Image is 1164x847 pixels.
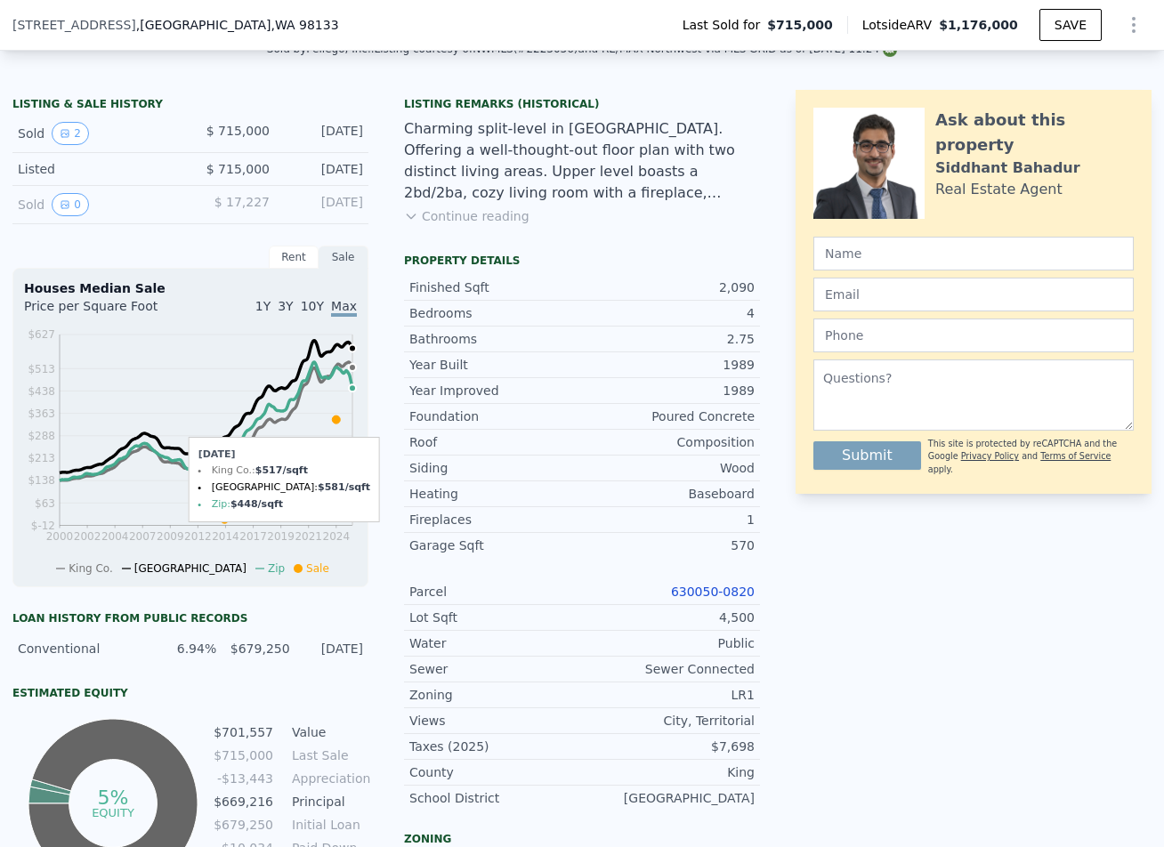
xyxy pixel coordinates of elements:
div: Listed [18,160,176,178]
div: Sewer [409,660,582,678]
span: [GEOGRAPHIC_DATA] [134,562,247,575]
div: Roof [409,433,582,451]
div: [DATE] [284,160,363,178]
div: LR1 [582,686,755,704]
tspan: $363 [28,407,55,420]
td: Principal [288,792,368,811]
div: Bathrooms [409,330,582,348]
div: Sold [18,193,176,216]
div: King [582,763,755,781]
div: 1989 [582,356,755,374]
tspan: 2014 [212,530,239,543]
div: Year Improved [409,382,582,399]
a: Terms of Service [1040,451,1111,461]
span: , WA 98133 [271,18,338,32]
div: County [409,763,582,781]
td: $701,557 [213,722,274,742]
div: [DATE] [284,122,363,145]
span: , [GEOGRAPHIC_DATA] [136,16,339,34]
div: Water [409,634,582,652]
button: Submit [813,441,921,470]
div: Price per Square Foot [24,297,190,326]
div: 2,090 [582,278,755,296]
div: Bedrooms [409,304,582,322]
div: $679,250 [227,640,289,657]
tspan: equity [92,805,134,819]
span: 3Y [278,299,293,313]
a: Privacy Policy [961,451,1019,461]
tspan: $438 [28,385,55,398]
div: Views [409,712,582,730]
div: Siding [409,459,582,477]
tspan: $-12 [31,520,55,532]
button: Continue reading [404,207,529,225]
div: [GEOGRAPHIC_DATA] [582,789,755,807]
div: This site is protected by reCAPTCHA and the Google and apply. [928,438,1134,476]
div: Baseboard [582,485,755,503]
button: View historical data [52,193,89,216]
span: Zip [268,562,285,575]
div: Lot Sqft [409,609,582,626]
tspan: $63 [35,497,55,510]
tspan: $288 [28,430,55,442]
div: Conventional [18,640,143,657]
td: Appreciation [288,769,368,788]
span: 10Y [301,299,324,313]
tspan: 2007 [129,530,157,543]
div: $7,698 [582,738,755,755]
a: 630050-0820 [671,585,755,599]
span: Max [331,299,357,317]
div: Finished Sqft [409,278,582,296]
div: Wood [582,459,755,477]
input: Name [813,237,1134,270]
span: King Co. [69,562,113,575]
div: Ask about this property [935,108,1134,157]
tspan: 2017 [239,530,267,543]
div: Sewer Connected [582,660,755,678]
div: 4,500 [582,609,755,626]
div: Parcel [409,583,582,601]
div: City, Territorial [582,712,755,730]
span: Lotside ARV [862,16,939,34]
div: Charming split-level in [GEOGRAPHIC_DATA]. Offering a well-thought-out floor plan with two distin... [404,118,760,204]
input: Email [813,278,1134,311]
span: $ 715,000 [206,162,270,176]
div: Houses Median Sale [24,279,357,297]
div: Real Estate Agent [935,179,1063,200]
tspan: $513 [28,363,55,375]
div: Sale [319,246,368,269]
tspan: $138 [28,474,55,487]
button: View historical data [52,122,89,145]
div: 570 [582,536,755,554]
tspan: $627 [28,328,55,341]
div: Composition [582,433,755,451]
td: $669,216 [213,792,274,811]
td: Last Sale [288,746,368,765]
div: Foundation [409,407,582,425]
tspan: 2009 [157,530,184,543]
div: 4 [582,304,755,322]
button: Show Options [1116,7,1152,43]
div: Loan history from public records [12,611,368,625]
tspan: 2024 [323,530,351,543]
div: School District [409,789,582,807]
span: 1Y [255,299,271,313]
div: Taxes (2025) [409,738,582,755]
tspan: 2004 [101,530,129,543]
span: [STREET_ADDRESS] [12,16,136,34]
input: Phone [813,319,1134,352]
tspan: 2021 [295,530,322,543]
div: 1 [582,511,755,528]
div: Poured Concrete [582,407,755,425]
span: $715,000 [767,16,833,34]
div: Rent [269,246,319,269]
div: Listing Remarks (Historical) [404,97,760,111]
div: LISTING & SALE HISTORY [12,97,368,115]
span: $1,176,000 [939,18,1018,32]
div: [DATE] [284,193,363,216]
div: Property details [404,254,760,268]
div: 1989 [582,382,755,399]
tspan: $213 [28,452,55,464]
span: Sale [306,562,329,575]
span: $ 715,000 [206,124,270,138]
